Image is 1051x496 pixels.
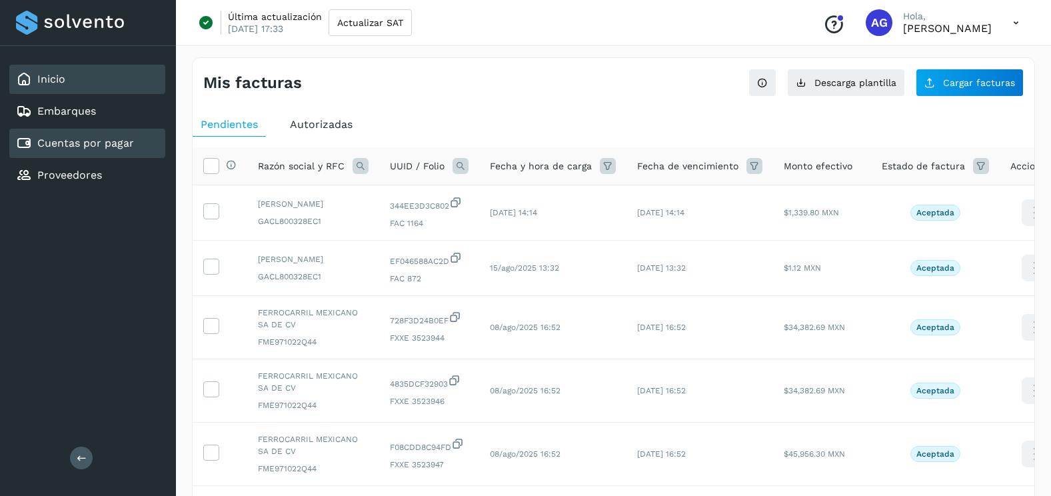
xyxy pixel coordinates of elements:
[916,263,954,273] p: Aceptada
[943,78,1015,87] span: Cargar facturas
[490,208,537,217] span: [DATE] 14:14
[9,97,165,126] div: Embarques
[390,332,469,344] span: FXXE 3523944
[490,263,559,273] span: 15/ago/2025 13:32
[258,433,369,457] span: FERROCARRIL MEXICANO SA DE CV
[784,449,845,459] span: $45,956.30 MXN
[637,323,686,332] span: [DATE] 16:52
[637,263,686,273] span: [DATE] 13:32
[637,386,686,395] span: [DATE] 16:52
[916,69,1024,97] button: Cargar facturas
[1010,159,1051,173] span: Acciones
[228,11,322,23] p: Última actualización
[784,386,845,395] span: $34,382.69 MXN
[258,463,369,475] span: FME971022Q44
[390,311,469,327] span: 728F3D24B0EF
[637,449,686,459] span: [DATE] 16:52
[916,208,954,217] p: Aceptada
[903,11,992,22] p: Hola,
[916,323,954,332] p: Aceptada
[337,18,403,27] span: Actualizar SAT
[787,69,905,97] button: Descarga plantilla
[390,374,469,390] span: 4835DCF32903
[784,208,839,217] span: $1,339.80 MXN
[258,370,369,394] span: FERROCARRIL MEXICANO SA DE CV
[37,73,65,85] a: Inicio
[258,307,369,331] span: FERROCARRIL MEXICANO SA DE CV
[258,336,369,348] span: FME971022Q44
[37,169,102,181] a: Proveedores
[882,159,965,173] span: Estado de factura
[390,217,469,229] span: FAC 1164
[390,395,469,407] span: FXXE 3523946
[390,273,469,285] span: FAC 872
[490,323,560,332] span: 08/ago/2025 16:52
[784,159,852,173] span: Monto efectivo
[784,263,821,273] span: $1.12 MXN
[258,198,369,210] span: [PERSON_NAME]
[490,449,560,459] span: 08/ago/2025 16:52
[814,78,896,87] span: Descarga plantilla
[784,323,845,332] span: $34,382.69 MXN
[258,159,345,173] span: Razón social y RFC
[9,65,165,94] div: Inicio
[228,23,283,35] p: [DATE] 17:33
[329,9,412,36] button: Actualizar SAT
[9,161,165,190] div: Proveedores
[390,459,469,471] span: FXXE 3523947
[37,137,134,149] a: Cuentas por pagar
[903,22,992,35] p: Abigail Gonzalez Leon
[490,386,560,395] span: 08/ago/2025 16:52
[390,196,469,212] span: 344EE3D3C802
[637,208,684,217] span: [DATE] 14:14
[203,73,302,93] h4: Mis facturas
[916,386,954,395] p: Aceptada
[258,399,369,411] span: FME971022Q44
[258,271,369,283] span: GACL800328EC1
[390,437,469,453] span: F08CDD8C94FD
[9,129,165,158] div: Cuentas por pagar
[258,253,369,265] span: [PERSON_NAME]
[637,159,738,173] span: Fecha de vencimiento
[37,105,96,117] a: Embarques
[390,159,445,173] span: UUID / Folio
[390,251,469,267] span: EF046588AC2D
[201,118,258,131] span: Pendientes
[490,159,592,173] span: Fecha y hora de carga
[290,118,353,131] span: Autorizadas
[916,449,954,459] p: Aceptada
[258,215,369,227] span: GACL800328EC1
